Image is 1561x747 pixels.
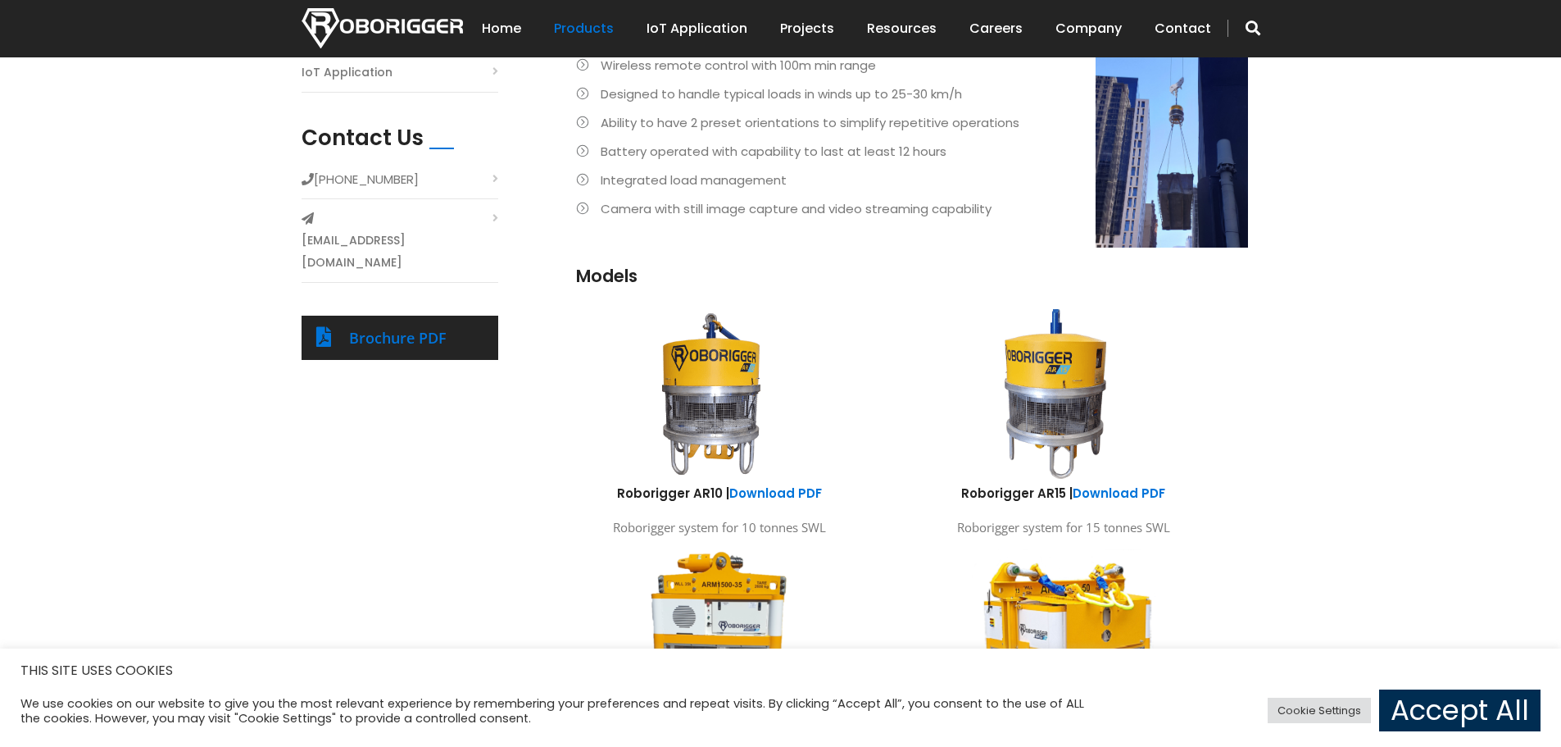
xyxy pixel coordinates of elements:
h2: Contact Us [302,125,424,151]
p: Roborigger system for 15 tonnes SWL [904,517,1223,539]
a: Contact [1155,3,1211,54]
li: Battery operated with capability to last at least 12 hours [576,140,1248,162]
a: Careers [969,3,1023,54]
h6: Roborigger AR15 | [904,485,1223,502]
a: Cookie Settings [1268,698,1371,723]
a: IoT Application [302,61,393,84]
h6: Roborigger AR10 | [560,485,879,502]
a: Brochure PDF [349,328,447,348]
a: Projects [780,3,834,54]
p: Roborigger system for 10 tonnes SWL [560,517,879,539]
li: [PHONE_NUMBER] [302,168,498,199]
a: Products [554,3,614,54]
a: IoT Application [647,3,747,54]
a: Download PDF [1073,485,1165,502]
div: We use cookies on our website to give you the most relevant experience by remembering your prefer... [20,696,1085,726]
a: Company [1055,3,1122,54]
h5: THIS SITE USES COOKIES [20,660,1541,681]
a: Resources [867,3,937,54]
a: [EMAIL_ADDRESS][DOMAIN_NAME] [302,230,498,274]
li: Wireless remote control with 100m min range [576,54,1248,76]
li: Camera with still image capture and video streaming capability [576,198,1248,220]
a: Accept All [1379,690,1541,731]
img: Nortech [302,8,463,48]
li: Designed to handle typical loads in winds up to 25-30 km/h [576,83,1248,105]
h3: Models [576,264,1248,288]
li: Integrated load management [576,169,1248,191]
a: Download PDF [729,485,822,502]
li: Ability to have 2 preset orientations to simplify repetitive operations [576,112,1248,134]
a: Home [482,3,521,54]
